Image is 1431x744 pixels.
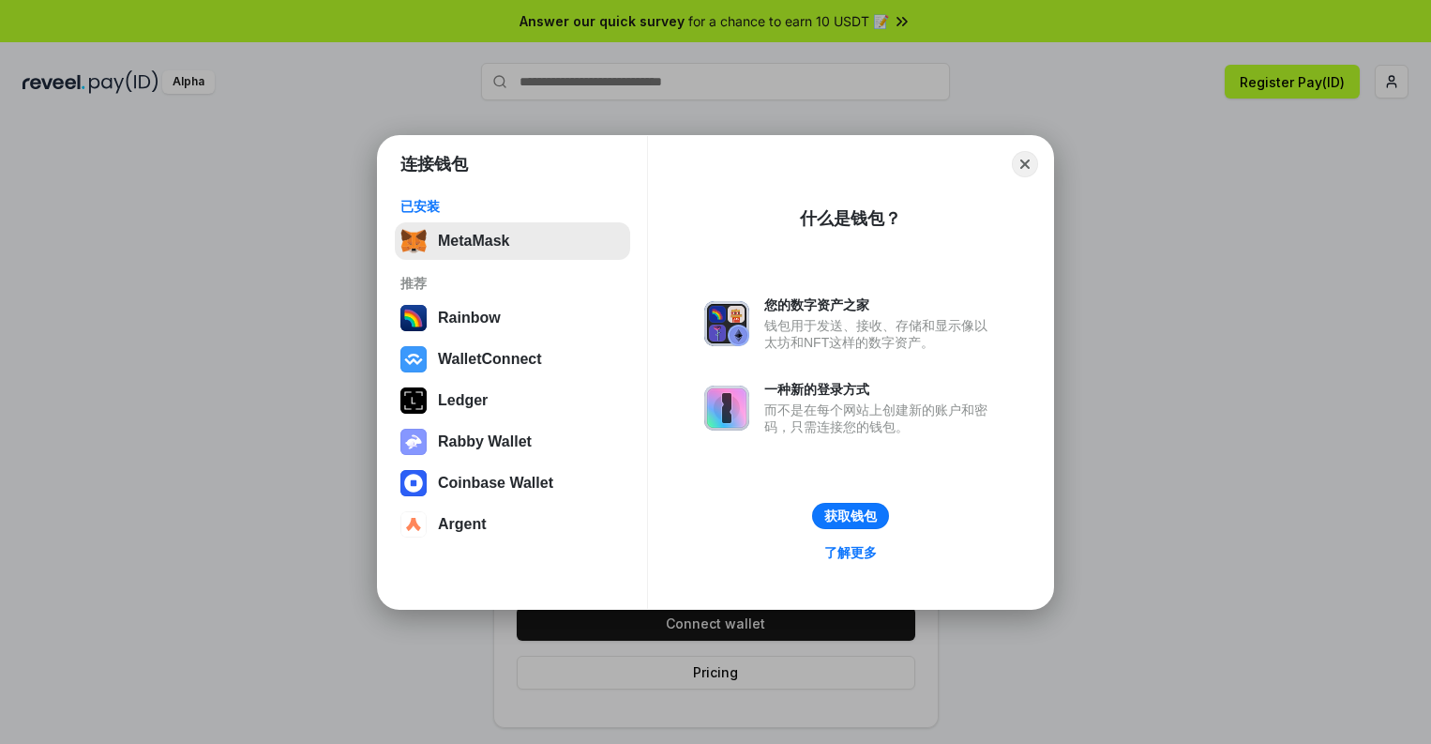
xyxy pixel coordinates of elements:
button: Ledger [395,382,630,419]
button: Argent [395,506,630,543]
div: Rainbow [438,310,501,326]
div: 已安装 [400,198,625,215]
button: Rainbow [395,299,630,337]
div: Coinbase Wallet [438,475,553,492]
button: MetaMask [395,222,630,260]
div: 什么是钱包？ [800,207,901,230]
img: svg+xml,%3Csvg%20width%3D%2228%22%20height%3D%2228%22%20viewBox%3D%220%200%2028%2028%22%20fill%3D... [400,511,427,538]
button: Rabby Wallet [395,423,630,461]
button: Close [1012,151,1038,177]
div: Ledger [438,392,488,409]
div: MetaMask [438,233,509,250]
img: svg+xml,%3Csvg%20xmlns%3D%22http%3A%2F%2Fwww.w3.org%2F2000%2Fsvg%22%20width%3D%2228%22%20height%3... [400,387,427,414]
h1: 连接钱包 [400,153,468,175]
div: 了解更多 [824,544,877,561]
button: Coinbase Wallet [395,464,630,502]
a: 了解更多 [813,540,888,565]
div: Argent [438,516,487,533]
img: svg+xml,%3Csvg%20xmlns%3D%22http%3A%2F%2Fwww.w3.org%2F2000%2Fsvg%22%20fill%3D%22none%22%20viewBox... [400,429,427,455]
button: 获取钱包 [812,503,889,529]
div: 钱包用于发送、接收、存储和显示像以太坊和NFT这样的数字资产。 [764,317,997,351]
img: svg+xml,%3Csvg%20width%3D%2228%22%20height%3D%2228%22%20viewBox%3D%220%200%2028%2028%22%20fill%3D... [400,470,427,496]
img: svg+xml,%3Csvg%20fill%3D%22none%22%20height%3D%2233%22%20viewBox%3D%220%200%2035%2033%22%20width%... [400,228,427,254]
div: 获取钱包 [824,508,877,524]
div: 推荐 [400,275,625,292]
img: svg+xml,%3Csvg%20xmlns%3D%22http%3A%2F%2Fwww.w3.org%2F2000%2Fsvg%22%20fill%3D%22none%22%20viewBox... [704,386,749,431]
div: WalletConnect [438,351,542,368]
div: 一种新的登录方式 [764,381,997,398]
img: svg+xml,%3Csvg%20width%3D%22120%22%20height%3D%22120%22%20viewBox%3D%220%200%20120%20120%22%20fil... [400,305,427,331]
img: svg+xml,%3Csvg%20width%3D%2228%22%20height%3D%2228%22%20viewBox%3D%220%200%2028%2028%22%20fill%3D... [400,346,427,372]
button: WalletConnect [395,341,630,378]
img: svg+xml,%3Csvg%20xmlns%3D%22http%3A%2F%2Fwww.w3.org%2F2000%2Fsvg%22%20fill%3D%22none%22%20viewBox... [704,301,749,346]
div: 您的数字资产之家 [764,296,997,313]
div: 而不是在每个网站上创建新的账户和密码，只需连接您的钱包。 [764,402,997,435]
div: Rabby Wallet [438,433,532,450]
